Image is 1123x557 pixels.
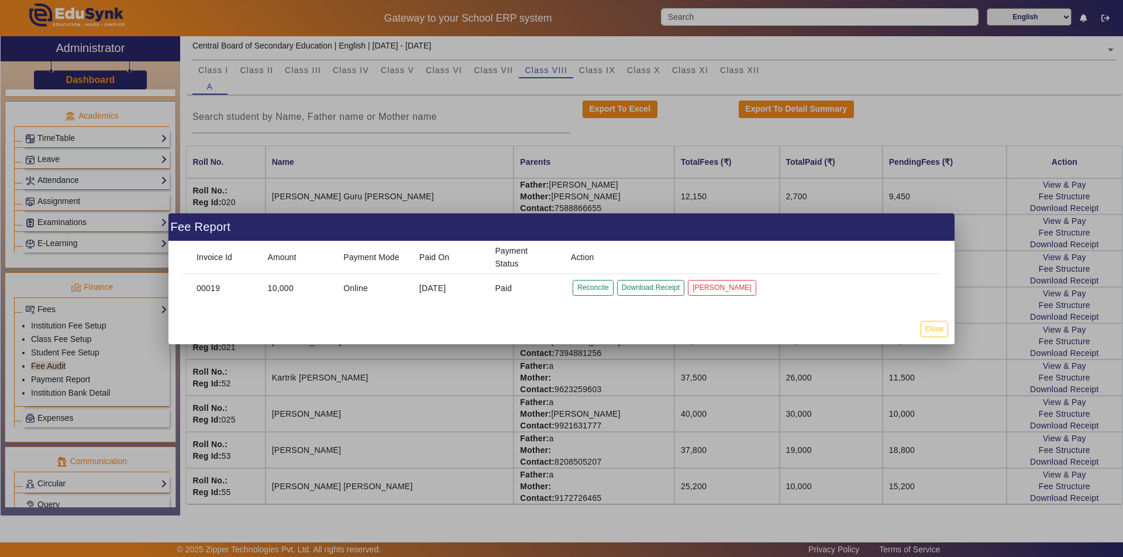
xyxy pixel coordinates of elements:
[561,241,941,274] mat-header-cell: Action
[921,321,948,337] button: Close
[410,274,486,302] mat-cell: [DATE]
[688,280,756,296] button: [PERSON_NAME]
[259,274,335,302] mat-cell: 10,000
[182,274,259,302] mat-cell: 00019
[485,241,561,274] mat-header-cell: Payment Status
[168,213,955,241] div: Fee Report
[334,241,410,274] mat-header-cell: Payment Mode
[410,241,486,274] mat-header-cell: Paid On
[617,280,684,296] button: Download Receipt
[485,274,561,302] mat-cell: Paid
[259,241,335,274] mat-header-cell: Amount
[573,280,614,296] button: Reconcile
[182,241,259,274] mat-header-cell: Invoice Id
[334,274,410,302] mat-cell: Online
